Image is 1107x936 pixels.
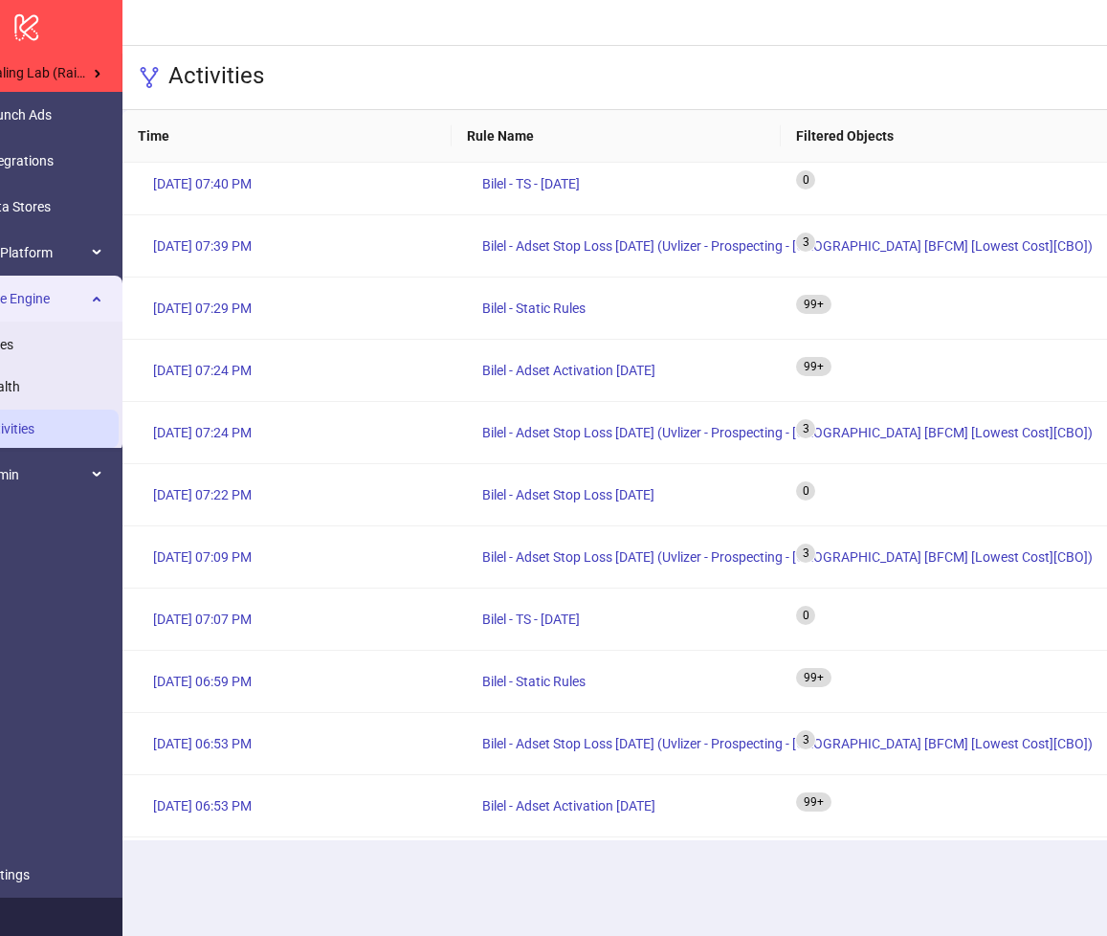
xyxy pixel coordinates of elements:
th: Rule Name [452,110,781,163]
a: [DATE] 07:09 PM [138,542,267,572]
span: 3 [803,422,809,435]
a: [DATE] 07:07 PM [138,604,267,635]
h3: Activities [168,61,264,94]
span: [DATE] 07:07 PM [153,609,252,630]
sup: 0 [796,481,815,501]
th: Time [122,110,452,163]
a: [DATE] 07:24 PM [138,417,267,448]
a: [DATE] 06:59 PM [138,666,267,697]
sup: 1813 [796,668,831,687]
span: 3 [803,733,809,747]
span: [DATE] 07:40 PM [153,173,252,194]
span: Bilel - Adset Stop Loss [DATE] (Uvlizer - Prospecting - [GEOGRAPHIC_DATA] [BFCM] [Lowest Cost][CBO]) [482,546,1093,568]
sup: 3 [796,419,815,438]
a: Bilel - TS - [DATE] [467,604,595,635]
span: Bilel - TS - [DATE] [482,173,580,194]
sup: 862 [796,357,831,376]
a: [DATE] 06:53 PM [138,728,267,759]
sup: 3 [796,544,815,563]
span: Bilel - Adset Activation [DATE] [482,795,655,816]
a: Bilel - Static Rules [467,666,601,697]
sup: 0 [796,170,815,189]
span: Bilel - Static Rules [482,671,586,692]
span: [DATE] 07:39 PM [153,235,252,256]
span: 3 [803,546,809,560]
sup: 3 [796,233,815,252]
span: Bilel - Adset Stop Loss [DATE] (Uvlizer - Prospecting - [GEOGRAPHIC_DATA] [BFCM] [Lowest Cost][CBO]) [482,235,1093,256]
a: Bilel - Adset Activation [DATE] [467,791,671,821]
span: [DATE] 07:24 PM [153,360,252,381]
span: 3 [803,235,809,249]
a: Bilel - Adset Activation [DATE] [467,355,671,386]
sup: 1813 [796,295,831,314]
sup: 0 [796,606,815,625]
span: Bilel - Adset Stop Loss [DATE] (Uvlizer - Prospecting - [GEOGRAPHIC_DATA] [BFCM] [Lowest Cost][CBO]) [482,422,1093,443]
span: [DATE] 07:29 PM [153,298,252,319]
a: [DATE] 07:24 PM [138,355,267,386]
a: [DATE] 06:53 PM [138,791,267,821]
a: [DATE] 07:22 PM [138,479,267,510]
span: fork [138,66,161,89]
sup: 3 [796,730,815,749]
span: [DATE] 07:22 PM [153,484,252,505]
a: [DATE] 07:29 PM [138,293,267,323]
a: [DATE] 07:39 PM [138,231,267,261]
span: [DATE] 06:53 PM [153,733,252,754]
span: Bilel - Adset Activation [DATE] [482,360,655,381]
span: [DATE] 07:09 PM [153,546,252,568]
span: [DATE] 06:53 PM [153,795,252,816]
span: Bilel - TS - [DATE] [482,609,580,630]
span: Bilel - Static Rules [482,298,586,319]
span: Bilel - Adset Stop Loss [DATE] [482,484,654,505]
span: [DATE] 07:24 PM [153,422,252,443]
sup: 862 [796,792,831,812]
a: [DATE] 07:40 PM [138,168,267,199]
a: Bilel - Static Rules [467,293,601,323]
span: Bilel - Adset Stop Loss [DATE] (Uvlizer - Prospecting - [GEOGRAPHIC_DATA] [BFCM] [Lowest Cost][CBO]) [482,733,1093,754]
span: [DATE] 06:59 PM [153,671,252,692]
a: Bilel - Adset Stop Loss [DATE] [467,479,670,510]
a: Bilel - TS - [DATE] [467,168,595,199]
